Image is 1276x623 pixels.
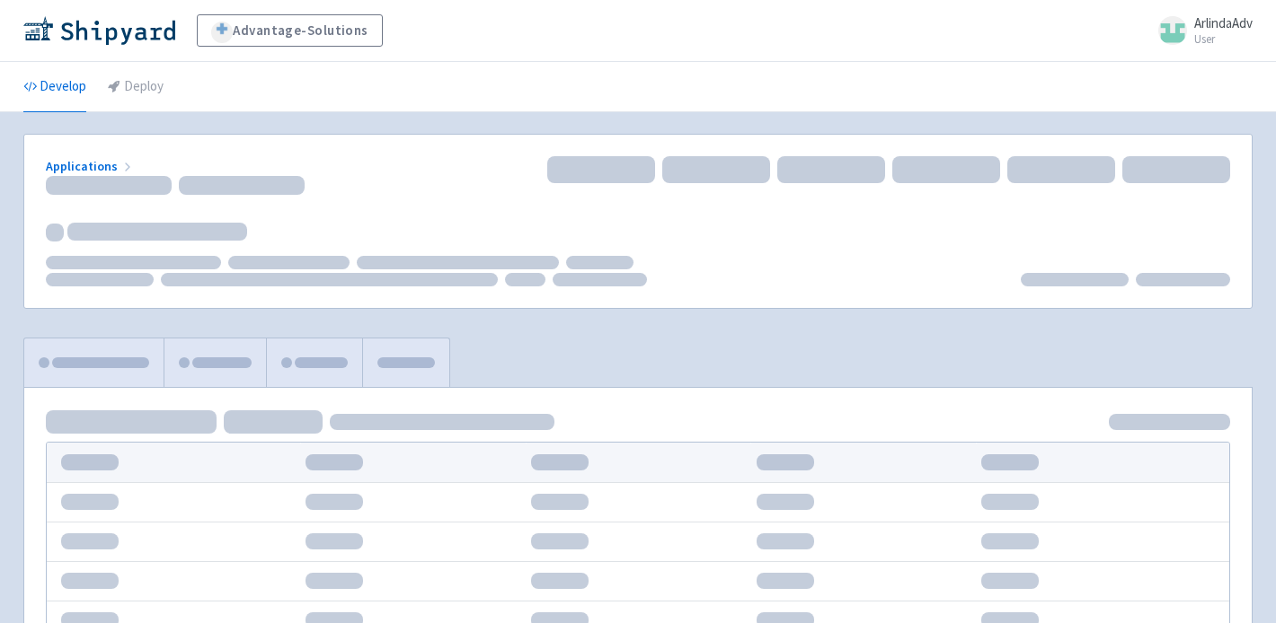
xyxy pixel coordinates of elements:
[1194,33,1253,45] small: User
[108,62,164,112] a: Deploy
[197,14,383,47] a: Advantage-Solutions
[23,62,86,112] a: Develop
[1148,16,1253,45] a: ArlindaAdv User
[23,16,175,45] img: Shipyard logo
[46,158,135,174] a: Applications
[1194,14,1253,31] span: ArlindaAdv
